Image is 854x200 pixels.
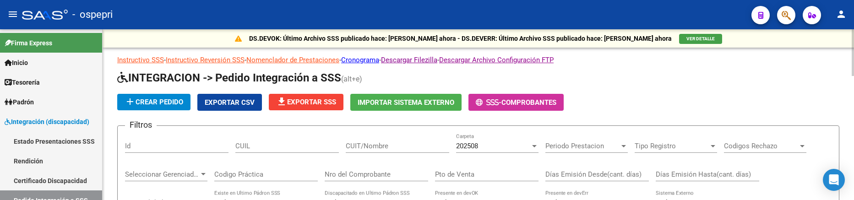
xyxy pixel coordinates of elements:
[117,71,341,84] span: INTEGRACION -> Pedido Integración a SSS
[350,94,462,111] button: Importar Sistema Externo
[341,75,362,83] span: (alt+e)
[476,98,501,107] span: -
[125,170,199,178] span: Seleccionar Gerenciador
[545,142,620,150] span: Periodo Prestacion
[125,119,157,131] h3: Filtros
[205,98,255,107] span: Exportar CSV
[381,56,437,64] a: Descargar Filezilla
[117,56,164,64] a: Instructivo SSS
[439,56,554,64] a: Descargar Archivo Configuración FTP
[197,94,262,111] button: Exportar CSV
[7,9,18,20] mat-icon: menu
[5,97,34,107] span: Padrón
[249,33,672,43] p: DS.DEVOK: Último Archivo SSS publicado hace: [PERSON_NAME] ahora - DS.DEVERR: Último Archivo SSS ...
[456,142,478,150] span: 202508
[276,96,287,107] mat-icon: file_download
[501,98,556,107] span: Comprobantes
[5,77,40,87] span: Tesorería
[117,94,190,110] button: Crear Pedido
[341,56,379,64] a: Cronograma
[724,142,798,150] span: Codigos Rechazo
[836,9,847,20] mat-icon: person
[246,56,339,64] a: Nomenclador de Prestaciones
[269,94,343,110] button: Exportar SSS
[125,98,183,106] span: Crear Pedido
[5,38,52,48] span: Firma Express
[72,5,113,25] span: - ospepri
[125,96,136,107] mat-icon: add
[5,117,89,127] span: Integración (discapacidad)
[276,98,336,106] span: Exportar SSS
[686,36,715,41] span: VER DETALLE
[468,94,564,111] button: -Comprobantes
[679,34,722,44] button: VER DETALLE
[635,142,709,150] span: Tipo Registro
[5,58,28,68] span: Inicio
[358,98,454,107] span: Importar Sistema Externo
[823,169,845,191] div: Open Intercom Messenger
[117,55,839,65] p: - - - - -
[166,56,245,64] a: Instructivo Reversión SSS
